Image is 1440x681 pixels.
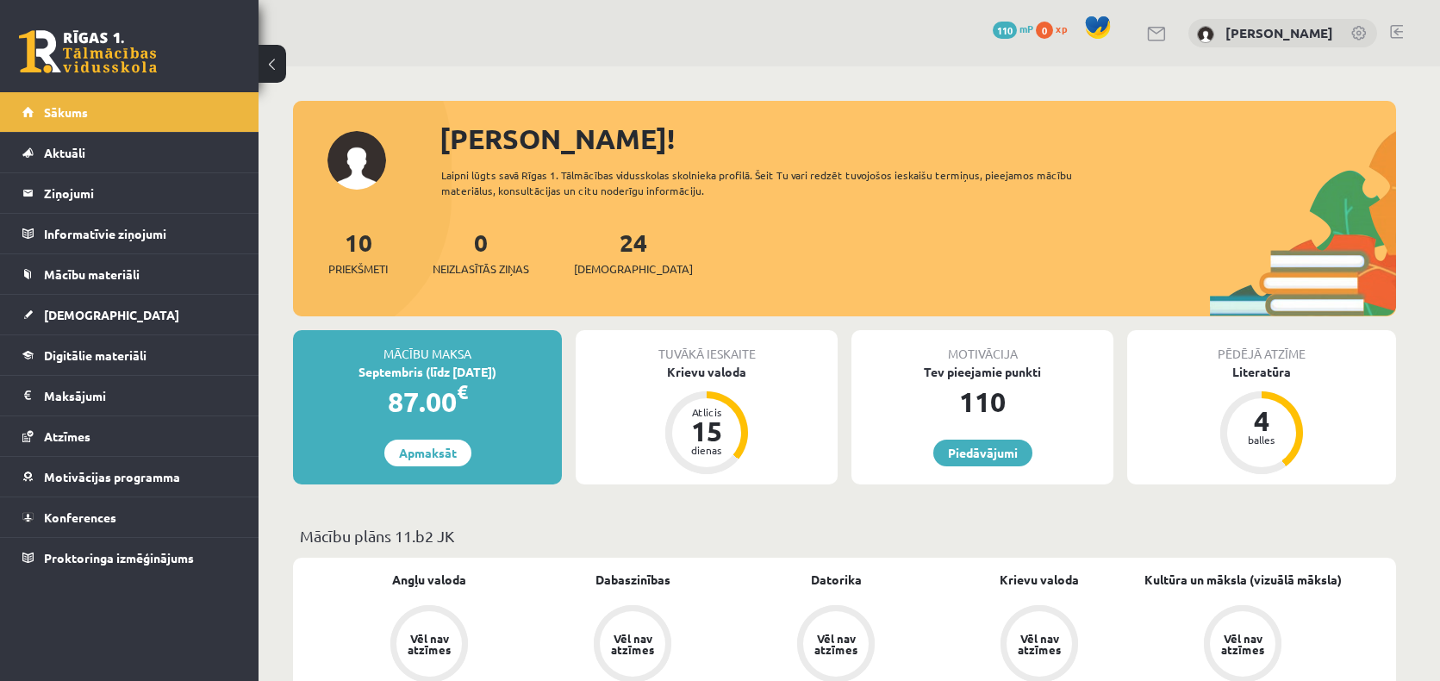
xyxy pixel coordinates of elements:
[1036,22,1053,39] span: 0
[1000,571,1079,589] a: Krievu valoda
[22,457,237,497] a: Motivācijas programma
[1225,24,1333,41] a: [PERSON_NAME]
[933,440,1032,466] a: Piedāvājumi
[1127,363,1396,477] a: Literatūra 4 balles
[681,407,732,417] div: Atlicis
[576,363,838,477] a: Krievu valoda Atlicis 15 dienas
[576,330,838,363] div: Tuvākā ieskaite
[1036,22,1075,35] a: 0 xp
[1219,633,1267,655] div: Vēl nav atzīmes
[44,266,140,282] span: Mācību materiāli
[22,173,237,213] a: Ziņojumi
[595,571,670,589] a: Dabaszinības
[811,571,862,589] a: Datorika
[44,376,237,415] legend: Maksājumi
[44,104,88,120] span: Sākums
[22,133,237,172] a: Aktuāli
[439,118,1396,159] div: [PERSON_NAME]!
[576,363,838,381] div: Krievu valoda
[433,227,529,278] a: 0Neizlasītās ziņas
[851,330,1113,363] div: Motivācija
[300,524,1389,547] p: Mācību plāns 11.b2 JK
[1197,26,1214,43] img: Sandra Letinska
[328,260,388,278] span: Priekšmeti
[22,416,237,456] a: Atzīmes
[1015,633,1063,655] div: Vēl nav atzīmes
[993,22,1017,39] span: 110
[441,167,1103,198] div: Laipni lūgts savā Rīgas 1. Tālmācības vidusskolas skolnieka profilā. Šeit Tu vari redzēt tuvojošo...
[392,571,466,589] a: Angļu valoda
[44,173,237,213] legend: Ziņojumi
[328,227,388,278] a: 10Priekšmeti
[22,538,237,578] a: Proktoringa izmēģinājums
[1056,22,1067,35] span: xp
[681,445,732,455] div: dienas
[1127,330,1396,363] div: Pēdējā atzīme
[44,469,180,484] span: Motivācijas programma
[22,254,237,294] a: Mācību materiāli
[22,295,237,334] a: [DEMOGRAPHIC_DATA]
[44,428,90,444] span: Atzīmes
[22,92,237,132] a: Sākums
[293,330,562,363] div: Mācību maksa
[293,363,562,381] div: Septembris (līdz [DATE])
[22,335,237,375] a: Digitālie materiāli
[293,381,562,422] div: 87.00
[22,497,237,537] a: Konferences
[44,214,237,253] legend: Informatīvie ziņojumi
[574,260,693,278] span: [DEMOGRAPHIC_DATA]
[44,145,85,160] span: Aktuāli
[44,509,116,525] span: Konferences
[851,381,1113,422] div: 110
[44,307,179,322] span: [DEMOGRAPHIC_DATA]
[1236,434,1287,445] div: balles
[1236,407,1287,434] div: 4
[457,379,468,404] span: €
[1144,571,1342,589] a: Kultūra un māksla (vizuālā māksla)
[812,633,860,655] div: Vēl nav atzīmes
[44,550,194,565] span: Proktoringa izmēģinājums
[1127,363,1396,381] div: Literatūra
[384,440,471,466] a: Apmaksāt
[574,227,693,278] a: 24[DEMOGRAPHIC_DATA]
[681,417,732,445] div: 15
[19,30,157,73] a: Rīgas 1. Tālmācības vidusskola
[405,633,453,655] div: Vēl nav atzīmes
[993,22,1033,35] a: 110 mP
[608,633,657,655] div: Vēl nav atzīmes
[22,214,237,253] a: Informatīvie ziņojumi
[22,376,237,415] a: Maksājumi
[44,347,146,363] span: Digitālie materiāli
[1019,22,1033,35] span: mP
[433,260,529,278] span: Neizlasītās ziņas
[851,363,1113,381] div: Tev pieejamie punkti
